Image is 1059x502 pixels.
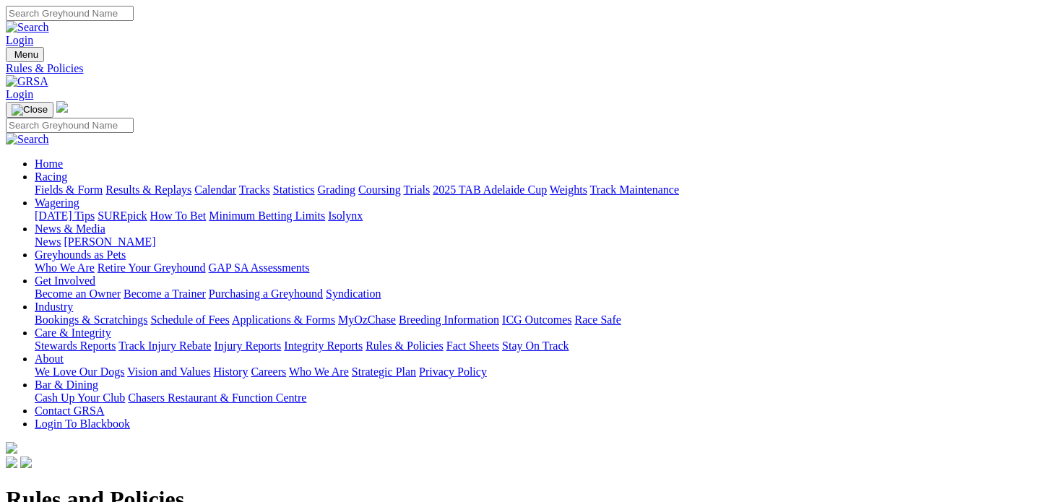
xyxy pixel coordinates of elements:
a: Login [6,88,33,100]
img: logo-grsa-white.png [6,442,17,454]
a: Rules & Policies [366,339,444,352]
a: [PERSON_NAME] [64,235,155,248]
div: Wagering [35,209,1053,222]
a: Fields & Form [35,183,103,196]
a: Industry [35,300,73,313]
input: Search [6,118,134,133]
a: Cash Up Your Club [35,391,125,404]
a: Calendar [194,183,236,196]
div: Bar & Dining [35,391,1053,404]
a: Get Involved [35,274,95,287]
a: Vision and Values [127,365,210,378]
a: Purchasing a Greyhound [209,287,323,300]
span: Menu [14,49,38,60]
button: Toggle navigation [6,102,53,118]
a: Minimum Betting Limits [209,209,325,222]
a: Tracks [239,183,270,196]
div: About [35,365,1053,378]
img: Search [6,133,49,146]
a: Applications & Forms [232,313,335,326]
a: Care & Integrity [35,326,111,339]
a: Grading [318,183,355,196]
a: Careers [251,365,286,378]
a: Racing [35,170,67,183]
a: Results & Replays [105,183,191,196]
a: Become an Owner [35,287,121,300]
div: Racing [35,183,1053,196]
a: ICG Outcomes [502,313,571,326]
a: News [35,235,61,248]
a: Strategic Plan [352,365,416,378]
a: Statistics [273,183,315,196]
a: About [35,352,64,365]
button: Toggle navigation [6,47,44,62]
a: Rules & Policies [6,62,1053,75]
a: Home [35,157,63,170]
a: Retire Your Greyhound [98,261,206,274]
img: Close [12,104,48,116]
a: Fact Sheets [446,339,499,352]
a: Weights [550,183,587,196]
input: Search [6,6,134,21]
a: We Love Our Dogs [35,365,124,378]
a: MyOzChase [338,313,396,326]
a: Who We Are [289,365,349,378]
a: Track Injury Rebate [118,339,211,352]
div: Get Involved [35,287,1053,300]
a: Wagering [35,196,79,209]
div: Greyhounds as Pets [35,261,1053,274]
a: Bar & Dining [35,378,98,391]
a: Stewards Reports [35,339,116,352]
a: Login [6,34,33,46]
a: How To Bet [150,209,207,222]
a: Schedule of Fees [150,313,229,326]
img: facebook.svg [6,456,17,468]
a: Integrity Reports [284,339,363,352]
a: [DATE] Tips [35,209,95,222]
a: Track Maintenance [590,183,679,196]
a: Bookings & Scratchings [35,313,147,326]
a: News & Media [35,222,105,235]
div: News & Media [35,235,1053,248]
a: Injury Reports [214,339,281,352]
img: logo-grsa-white.png [56,101,68,113]
a: Who We Are [35,261,95,274]
a: Chasers Restaurant & Function Centre [128,391,306,404]
a: SUREpick [98,209,147,222]
a: Race Safe [574,313,621,326]
img: twitter.svg [20,456,32,468]
a: Trials [403,183,430,196]
div: Industry [35,313,1053,326]
a: Login To Blackbook [35,417,130,430]
a: Isolynx [328,209,363,222]
a: Contact GRSA [35,404,104,417]
img: GRSA [6,75,48,88]
a: 2025 TAB Adelaide Cup [433,183,547,196]
a: Breeding Information [399,313,499,326]
a: GAP SA Assessments [209,261,310,274]
div: Care & Integrity [35,339,1053,352]
a: Syndication [326,287,381,300]
img: Search [6,21,49,34]
a: Stay On Track [502,339,569,352]
a: Become a Trainer [124,287,206,300]
a: History [213,365,248,378]
a: Privacy Policy [419,365,487,378]
a: Coursing [358,183,401,196]
a: Greyhounds as Pets [35,248,126,261]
